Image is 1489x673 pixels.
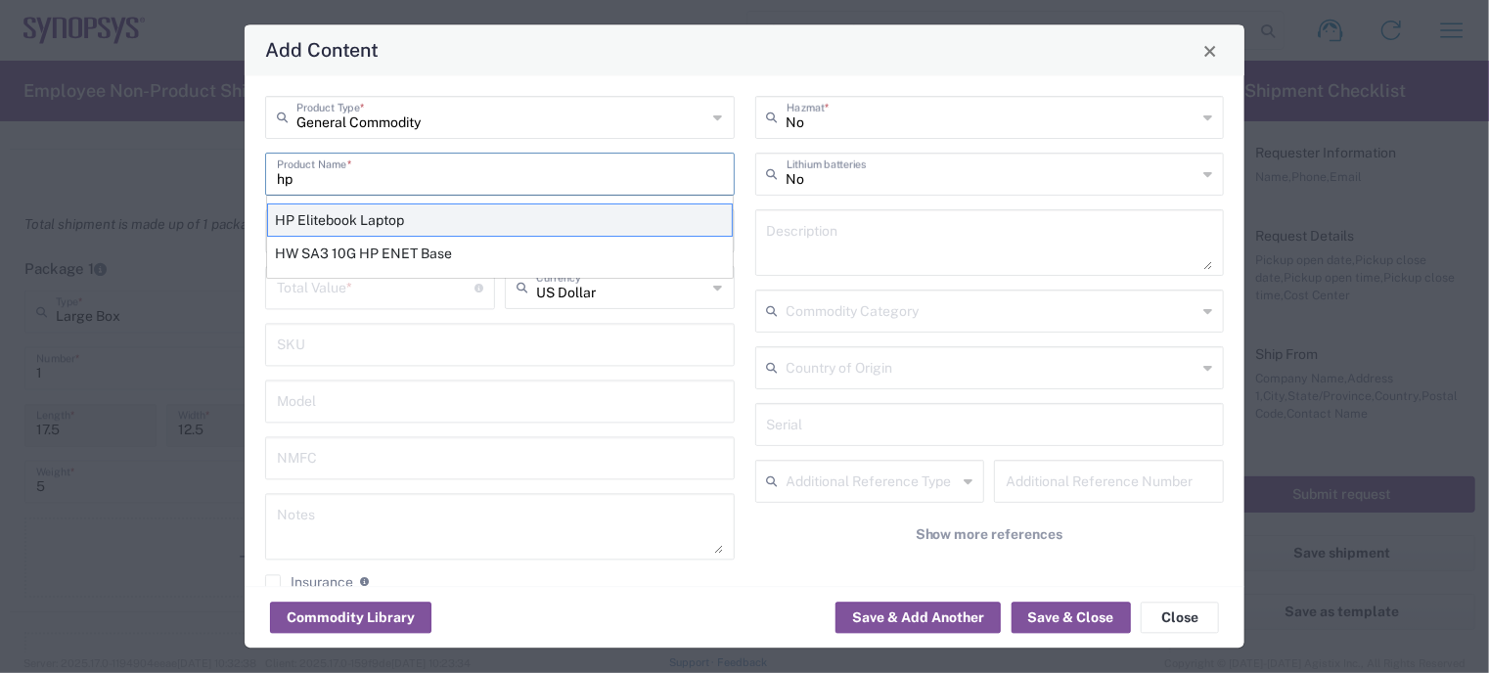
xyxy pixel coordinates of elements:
span: Show more references [916,526,1063,545]
button: Commodity Library [270,603,431,634]
div: HP Elitebook Laptop [267,204,733,238]
div: HW SA3 10G HP ENET Base [267,238,733,271]
button: Close [1141,603,1219,634]
h4: Add Content [265,36,380,65]
button: Save & Close [1012,603,1131,634]
button: Save & Add Another [835,603,1001,634]
label: Insurance [265,575,353,591]
button: Close [1196,37,1224,65]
